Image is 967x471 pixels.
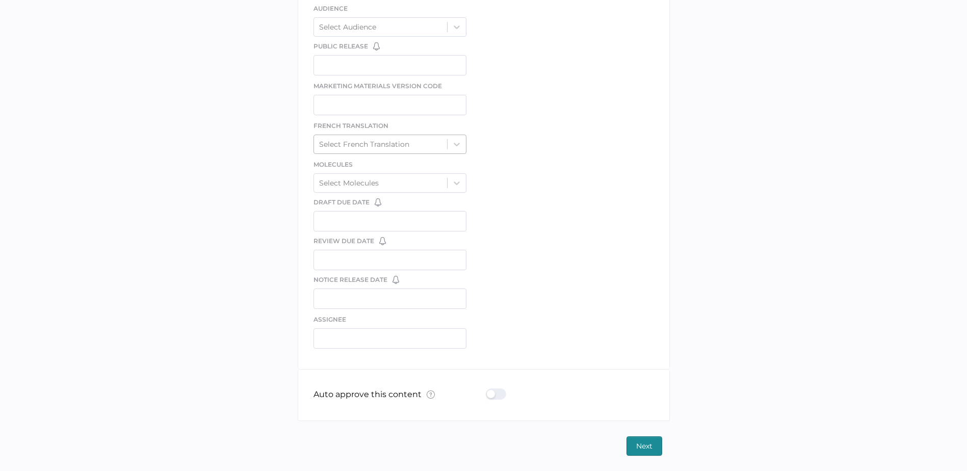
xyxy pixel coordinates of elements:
button: Next [626,436,662,456]
img: bell-default.8986a8bf.svg [393,276,399,284]
span: Molecules [313,161,353,168]
span: Public Release [313,42,368,51]
span: Next [636,437,652,455]
img: bell-default.8986a8bf.svg [375,198,381,206]
div: Select French Translation [319,140,409,149]
div: Select Audience [319,22,376,32]
span: Review Due Date [313,237,374,246]
img: tooltip-default.0a89c667.svg [427,390,435,399]
span: Draft Due Date [313,198,370,207]
span: Assignee [313,316,346,323]
p: Auto approve this content [313,389,435,401]
img: bell-default.8986a8bf.svg [379,237,386,245]
span: Notice Release Date [313,275,387,284]
span: French Translation [313,122,388,129]
span: Marketing Materials Version Code [313,82,442,90]
span: Audience [313,5,348,12]
div: Select Molecules [319,178,379,188]
img: bell-default.8986a8bf.svg [373,42,380,50]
